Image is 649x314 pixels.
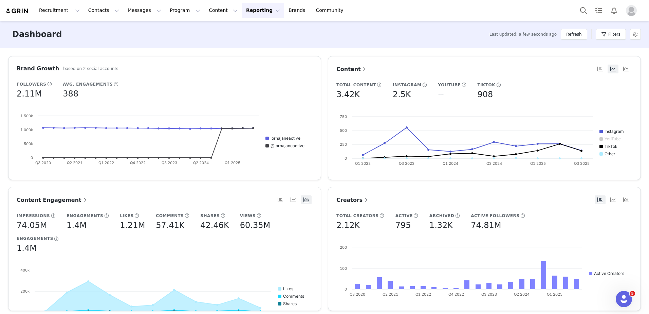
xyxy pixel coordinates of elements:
[429,213,454,219] h5: Archived
[336,88,360,101] h5: 3.42K
[193,160,209,165] text: Q2 2024
[17,88,42,100] h5: 2.11M
[336,82,376,88] h5: Total Content
[17,197,88,203] span: Content Engagement
[120,219,145,231] h5: 1.21M
[98,160,114,165] text: Q1 2022
[67,160,82,165] text: Q2 2021
[395,219,411,231] h5: 795
[605,151,615,156] text: Other
[350,292,365,297] text: Q3 2020
[31,155,33,160] text: 0
[443,161,458,166] text: Q1 2024
[438,82,461,88] h5: YouTube
[67,213,103,219] h5: Engagements
[336,65,368,73] a: Content
[630,291,635,296] span: 5
[336,219,360,231] h5: 2.12K
[574,161,590,166] text: Q3 2025
[340,245,347,250] text: 200
[395,213,413,219] h5: Active
[200,219,229,231] h5: 42.46K
[336,196,369,204] a: Creators
[283,294,304,299] text: Comments
[35,160,51,165] text: Q3 2020
[20,289,30,294] text: 200k
[17,235,53,242] h5: Engagements
[63,66,118,72] h5: based on 2 social accounts
[448,292,464,297] text: Q4 2022
[225,160,240,165] text: Q1 2025
[17,196,88,204] a: Content Engagement
[626,5,637,16] img: placeholder-profile.jpg
[591,3,606,18] a: Tasks
[17,242,37,254] h5: 1.4M
[12,28,62,40] h3: Dashboard
[471,219,501,231] h5: 74.81M
[271,136,300,141] text: lornajaneactive
[17,219,47,231] h5: 74.05M
[438,88,444,101] h5: --
[340,142,347,147] text: 250
[489,31,557,37] span: Last updated: a few seconds ago
[63,88,78,100] h5: 388
[530,161,546,166] text: Q1 2025
[67,219,87,231] h5: 1.4M
[336,66,368,72] span: Content
[284,3,311,18] a: Brands
[393,82,422,88] h5: Instagram
[20,127,33,132] text: 1 000k
[345,156,347,161] text: 0
[594,271,624,276] text: Active Creators
[242,3,284,18] button: Reporting
[605,129,624,134] text: Instagram
[205,3,242,18] button: Content
[477,82,495,88] h5: TikTok
[17,65,59,73] h3: Brand Growth
[130,160,146,165] text: Q4 2022
[605,136,621,141] text: YouTube
[5,8,29,14] img: grin logo
[477,88,493,101] h5: 908
[622,5,644,16] button: Profile
[240,213,256,219] h5: Views
[156,219,184,231] h5: 57.41K
[17,213,50,219] h5: Impressions
[20,114,33,118] text: 1 500k
[17,81,46,87] h5: Followers
[547,292,562,297] text: Q1 2025
[399,161,414,166] text: Q3 2023
[336,213,379,219] h5: Total Creators
[84,3,123,18] button: Contacts
[312,3,351,18] a: Community
[393,88,411,101] h5: 2.5K
[271,143,304,148] text: @lornajaneactive
[415,292,431,297] text: Q1 2022
[124,3,165,18] button: Messages
[429,219,453,231] h5: 1.32K
[35,3,84,18] button: Recruitment
[514,292,530,297] text: Q2 2024
[345,287,347,292] text: 0
[162,160,177,165] text: Q3 2023
[166,3,204,18] button: Program
[481,292,497,297] text: Q3 2023
[20,268,30,273] text: 400k
[120,213,134,219] h5: Likes
[607,3,622,18] button: Notifications
[63,81,113,87] h5: Avg. Engagements
[486,161,502,166] text: Q3 2024
[340,266,347,271] text: 100
[576,3,591,18] button: Search
[596,29,626,40] button: Filters
[605,144,617,149] text: TikTok
[156,213,184,219] h5: Comments
[283,301,297,306] text: Shares
[340,114,347,119] text: 750
[336,197,369,203] span: Creators
[616,291,632,307] iframe: Intercom live chat
[240,219,270,231] h5: 60.35M
[383,292,398,297] text: Q2 2021
[200,213,220,219] h5: Shares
